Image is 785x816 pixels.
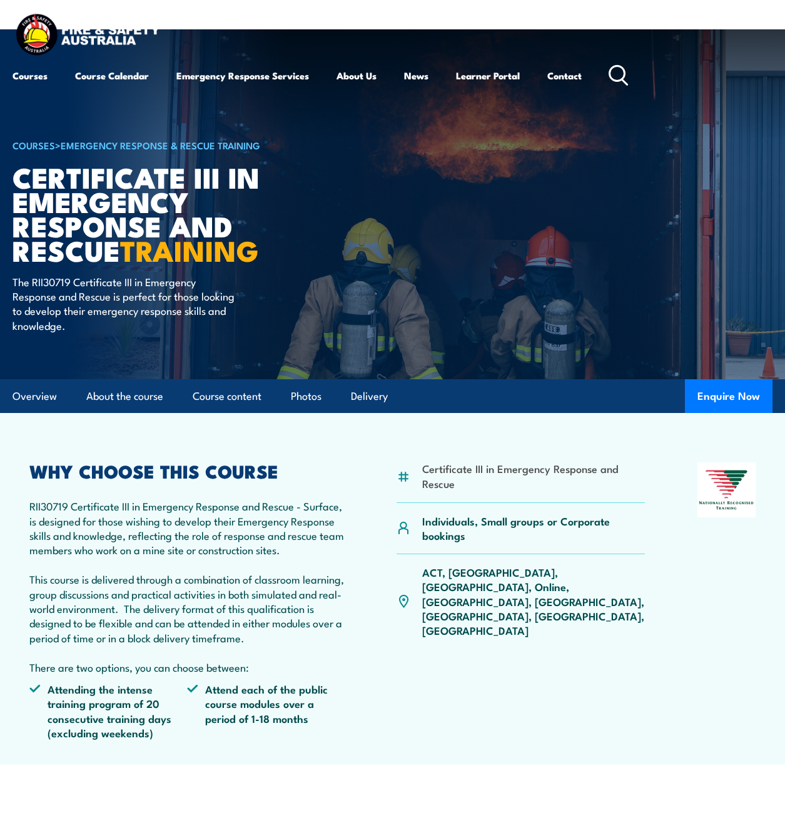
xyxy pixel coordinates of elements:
a: Courses [13,61,48,91]
li: Certificate III in Emergency Response and Rescue [422,461,644,490]
a: Learner Portal [456,61,520,91]
a: About Us [337,61,377,91]
a: News [404,61,428,91]
p: The RII30719 Certificate III in Emergency Response and Rescue is perfect for those looking to dev... [13,274,241,333]
p: RII30719 Certificate III in Emergency Response and Rescue - Surface, is designed for those wishin... [29,499,344,674]
a: Course content [193,380,261,413]
a: COURSES [13,138,55,152]
strong: TRAINING [120,228,259,271]
a: Overview [13,380,57,413]
a: Photos [291,380,322,413]
li: Attending the intense training program of 20 consecutive training days (excluding weekends) [29,682,187,740]
a: Emergency Response Services [176,61,309,91]
img: Nationally Recognised Training logo. [697,462,756,517]
button: Enquire Now [685,379,772,413]
a: Delivery [351,380,388,413]
a: Course Calendar [75,61,149,91]
p: ACT, [GEOGRAPHIC_DATA], [GEOGRAPHIC_DATA], Online, [GEOGRAPHIC_DATA], [GEOGRAPHIC_DATA], [GEOGRAP... [422,565,644,638]
a: Emergency Response & Rescue Training [61,138,260,152]
h6: > [13,137,322,152]
p: Individuals, Small groups or Corporate bookings [422,514,644,543]
a: Contact [547,61,582,91]
a: About the course [86,380,163,413]
li: Attend each of the public course modules over a period of 1-18 months [187,682,345,740]
h1: Certificate III in Emergency Response and Rescue [13,164,322,262]
h2: WHY CHOOSE THIS COURSE [29,462,344,479]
